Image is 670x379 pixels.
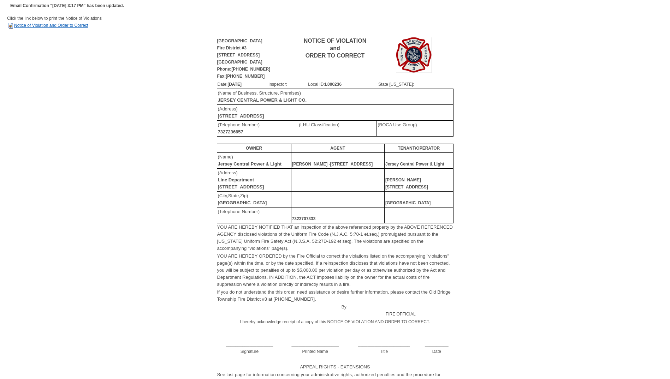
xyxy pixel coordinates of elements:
font: (Name of Business, Structure, Premises) [218,90,307,103]
font: YOU ARE HEREBY ORDERED by the Fire Official to correct the violations listed on the accompanying ... [217,253,450,287]
font: (Address) [218,106,264,119]
font: If you do not understand the this order, need assistance or desire further information, please co... [217,289,451,302]
font: (Telephone Number) [218,209,260,214]
b: JERSEY CENTRAL POWER & LIGHT CO. [218,97,307,103]
font: YOU ARE HEREBY NOTIFIED THAT an inspection of the above referenced property by the ABOVE REFERENC... [217,224,453,251]
img: Image [396,37,432,73]
b: [DATE] [227,82,242,87]
b: [GEOGRAPHIC_DATA] Fire District #3 [STREET_ADDRESS] [GEOGRAPHIC_DATA] Phone:[PHONE_NUMBER] Fax:[P... [217,38,271,79]
font: (Telephone Number) [218,122,260,134]
font: (Name) [218,154,282,167]
b: 7323707333 [292,216,316,221]
td: ____________________ Printed Name [282,333,348,355]
font: (LHU Classification) [299,122,339,127]
b: OWNER [246,146,262,151]
td: State [US_STATE]: [378,80,453,88]
td: ____________________ Signature [217,333,283,355]
b: L000236 [325,82,342,87]
td: By: [217,303,348,318]
b: NOTICE OF VIOLATION and ORDER TO CORRECT [304,38,366,59]
b: Jersey Central Power & Light [385,162,444,167]
font: (Address) [218,170,264,189]
td: ______________________ Title [348,333,420,355]
b: TENANT/OPERATOR [398,146,440,151]
span: Click the link below to print the Notice of Violations [7,16,102,28]
b: Jersey Central Power & Light [218,161,282,167]
b: 7327236657 [218,129,243,134]
font: (BOCA Use Group) [378,122,417,127]
td: Inspector: [268,80,308,88]
font: (City,State,Zip) [218,193,267,205]
td: Local ID: [308,80,378,88]
font: APPEAL RIGHTS - EXTENSIONS [300,364,370,369]
td: I hereby acknowledge receipt of a copy of this NOTICE OF VIOLATION AND ORDER TO CORRECT. [217,318,453,326]
a: Notice of Violation and Order to Correct [7,23,88,28]
b: [PERSON_NAME] [STREET_ADDRESS] [385,178,428,189]
td: FIRE OFFICIAL [348,303,453,318]
td: __________ Date [420,333,453,355]
b: [GEOGRAPHIC_DATA] [385,200,431,205]
b: AGENT [330,146,345,151]
b: [PERSON_NAME] -[STREET_ADDRESS] [292,162,373,167]
td: Date: [217,80,268,88]
td: Email Confirmation "[DATE] 3:17 PM" has been updated. [9,1,125,10]
img: HTML Document [7,22,14,29]
b: Line Department [STREET_ADDRESS] [218,177,264,189]
b: [STREET_ADDRESS] [218,113,264,119]
b: [GEOGRAPHIC_DATA] [218,200,267,205]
